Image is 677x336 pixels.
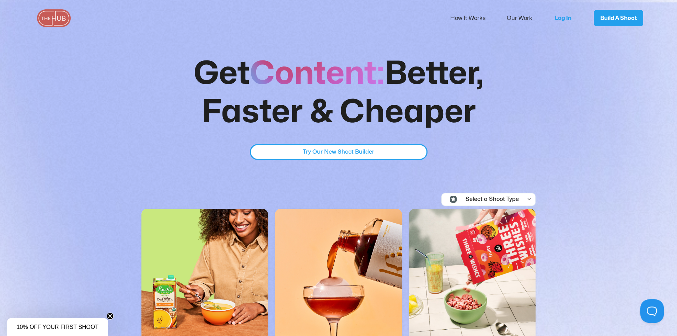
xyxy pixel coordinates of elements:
strong: Get [194,58,250,89]
div:  [527,196,532,203]
span: 10% OFF YOUR FIRST SHOOT [17,324,99,330]
strong: : [377,58,385,89]
a: How It Works [450,11,495,26]
a: Our Work [507,11,542,26]
iframe: Toggle Customer Support [640,299,664,323]
strong: Content [250,58,377,89]
a: Build A Shoot [594,10,643,26]
div: Select a Shoot Type [460,196,519,203]
div: Try Our New Shoot Builder [303,147,374,156]
a: Log In [548,6,583,30]
img: Icon Select Category - Localfinder X Webflow Template [450,196,457,203]
div: 10% OFF YOUR FIRST SHOOTClose teaser [7,318,108,336]
a: Try Our New Shoot Builder [250,144,428,160]
div: Icon Select Category - Localfinder X Webflow TemplateSelect a Shoot Type [442,193,563,206]
button: Close teaser [107,313,114,320]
